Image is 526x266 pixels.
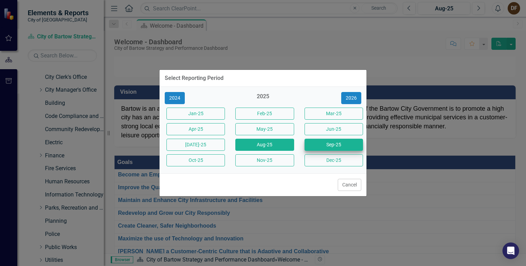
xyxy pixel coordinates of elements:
[305,154,363,166] button: Dec-25
[341,92,361,104] button: 2026
[502,242,519,259] div: Open Intercom Messenger
[235,154,294,166] button: Nov-25
[166,123,225,135] button: Apr-25
[166,154,225,166] button: Oct-25
[305,123,363,135] button: Jun-25
[165,75,224,81] div: Select Reporting Period
[235,139,294,151] button: Aug-25
[166,139,225,151] button: [DATE]-25
[165,92,185,104] button: 2024
[235,123,294,135] button: May-25
[305,139,363,151] button: Sep-25
[305,108,363,120] button: Mar-25
[234,93,292,104] div: 2025
[338,179,361,191] button: Cancel
[235,108,294,120] button: Feb-25
[166,108,225,120] button: Jan-25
